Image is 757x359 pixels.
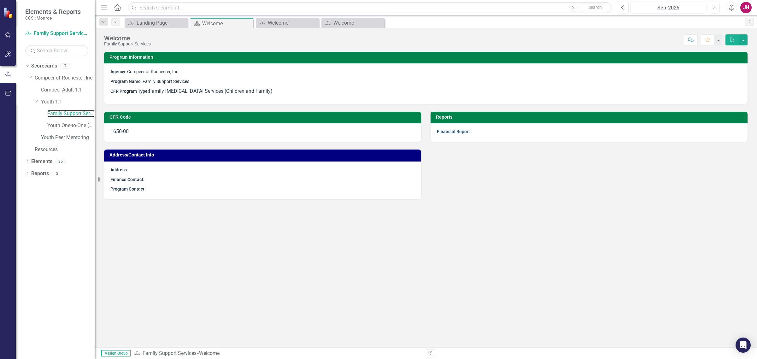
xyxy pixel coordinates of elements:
[631,2,706,13] button: Sep-2025
[268,19,317,27] div: Welcome
[588,5,602,10] span: Search
[47,122,95,129] a: Youth One-to-One (1760)
[41,98,95,106] a: Youth 1:1
[579,3,611,12] button: Search
[101,350,131,356] span: Assign Group
[736,338,751,353] div: Open Intercom Messenger
[202,20,252,27] div: Welcome
[437,129,470,134] a: Financial Report
[110,86,741,96] p: Family [MEDICAL_DATA] Services (Children and Family)
[109,115,418,120] h3: CFR Code
[633,4,704,12] div: Sep-2025
[110,186,146,191] strong: Program Contact:
[110,167,128,172] strong: Address:
[199,350,220,356] div: Welcome
[109,153,418,157] h3: Address/Contact Info
[143,350,197,356] a: Family Support Services
[31,170,49,177] a: Reports
[25,8,81,15] span: Elements & Reports
[25,15,81,21] small: CCSI: Monroe
[41,86,95,94] a: Compeer Adult 1:1
[134,350,421,357] div: »
[109,55,744,60] h3: Program Information
[257,19,317,27] a: Welcome
[110,128,129,134] span: 1650-00
[60,63,70,69] div: 7
[31,62,57,70] a: Scorecards
[25,45,88,56] input: Search Below...
[110,89,149,94] strong: CFR Program Type:
[110,69,125,74] strong: Agency
[128,2,612,13] input: Search ClearPoint...
[31,158,52,165] a: Elements
[35,74,95,82] a: Compeer of Rochester, Inc.
[110,177,144,182] strong: Finance Contact:
[137,19,186,27] div: Landing Page
[104,35,151,42] div: Welcome
[52,171,62,176] div: 2
[436,115,744,120] h3: Reports
[104,42,151,46] div: Family Support Services
[3,7,14,18] img: ClearPoint Strategy
[333,19,383,27] div: Welcome
[56,159,66,164] div: 35
[110,79,141,84] strong: Program Name
[126,19,186,27] a: Landing Page
[41,134,95,141] a: Youth Peer Mentoring
[47,110,95,117] a: Family Support Services
[740,2,752,13] button: JH
[323,19,383,27] a: Welcome
[25,30,88,37] a: Family Support Services
[35,146,95,153] a: Resources
[110,69,179,74] span: : Compeer of Rochester, Inc.
[110,79,189,84] span: : Family Support Services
